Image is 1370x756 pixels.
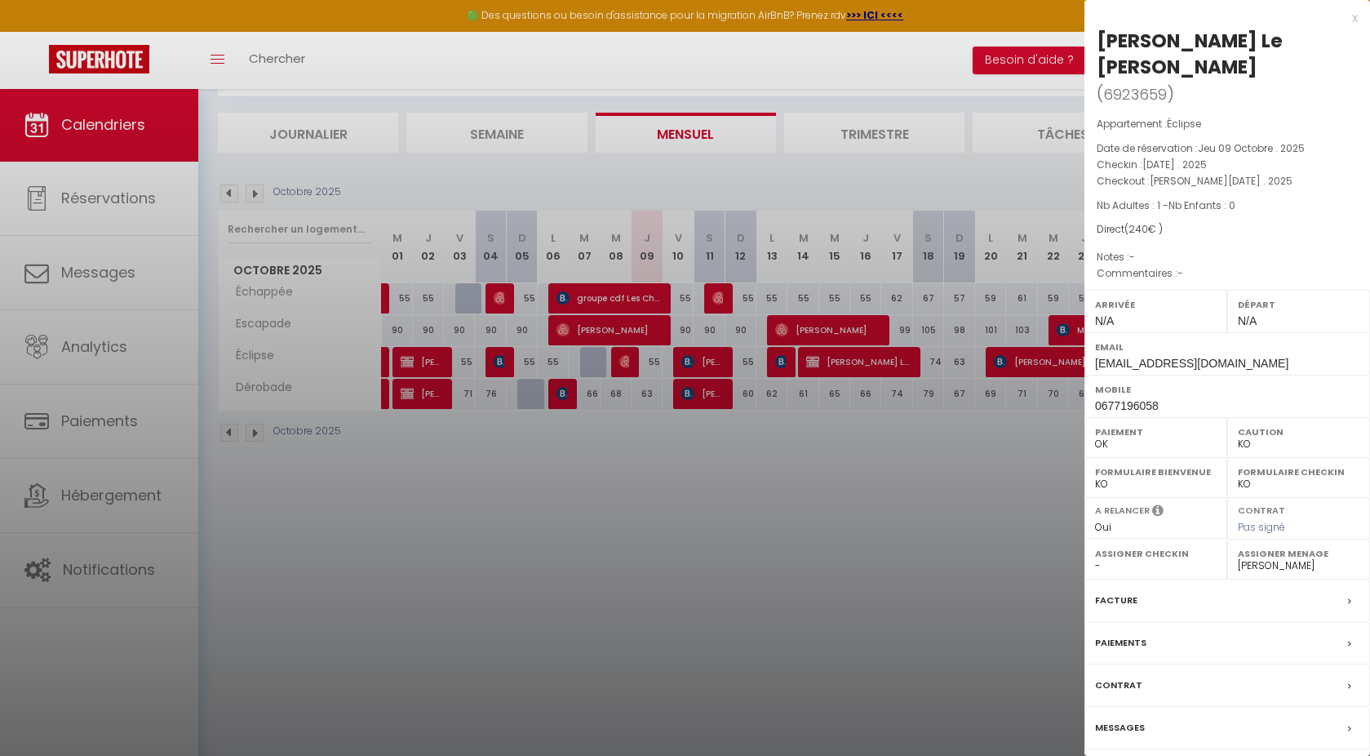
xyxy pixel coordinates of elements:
label: Caution [1238,424,1359,440]
div: Direct [1097,222,1358,238]
p: Notes : [1097,249,1358,265]
label: Formulaire Checkin [1238,464,1359,480]
span: Éclipse [1167,117,1201,131]
span: [DATE] . 2025 [1142,158,1207,171]
label: Formulaire Bienvenue [1095,464,1217,480]
div: [PERSON_NAME] Le [PERSON_NAME] [1097,28,1358,80]
label: Contrat [1238,504,1285,514]
label: Email [1095,339,1359,355]
span: 240 [1128,222,1148,236]
i: Sélectionner OUI si vous souhaiter envoyer les séquences de messages post-checkout [1152,504,1164,522]
div: x [1084,8,1358,28]
span: ( ) [1097,82,1174,105]
span: - [1177,266,1183,280]
span: [PERSON_NAME][DATE] . 2025 [1150,174,1292,188]
label: A relancer [1095,504,1150,518]
label: Paiements [1095,634,1146,651]
span: [EMAIL_ADDRESS][DOMAIN_NAME] [1095,357,1288,370]
p: Checkin : [1097,157,1358,173]
label: Arrivée [1095,296,1217,313]
label: Départ [1238,296,1359,313]
label: Contrat [1095,677,1142,694]
p: Appartement : [1097,116,1358,132]
label: Messages [1095,719,1145,736]
span: Nb Enfants : 0 [1168,198,1235,212]
span: - [1129,250,1135,264]
label: Assigner Menage [1238,545,1359,562]
p: Checkout : [1097,173,1358,189]
span: 0677196058 [1095,399,1159,412]
p: Commentaires : [1097,265,1358,282]
span: N/A [1095,314,1114,327]
label: Facture [1095,592,1137,609]
span: Nb Adultes : 1 - [1097,198,1235,212]
span: N/A [1238,314,1257,327]
span: 6923659 [1103,84,1167,105]
span: Pas signé [1238,520,1285,534]
p: Date de réservation : [1097,140,1358,157]
label: Paiement [1095,424,1217,440]
span: Jeu 09 Octobre . 2025 [1198,141,1305,155]
span: ( € ) [1124,222,1163,236]
label: Assigner Checkin [1095,545,1217,562]
label: Mobile [1095,381,1359,398]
